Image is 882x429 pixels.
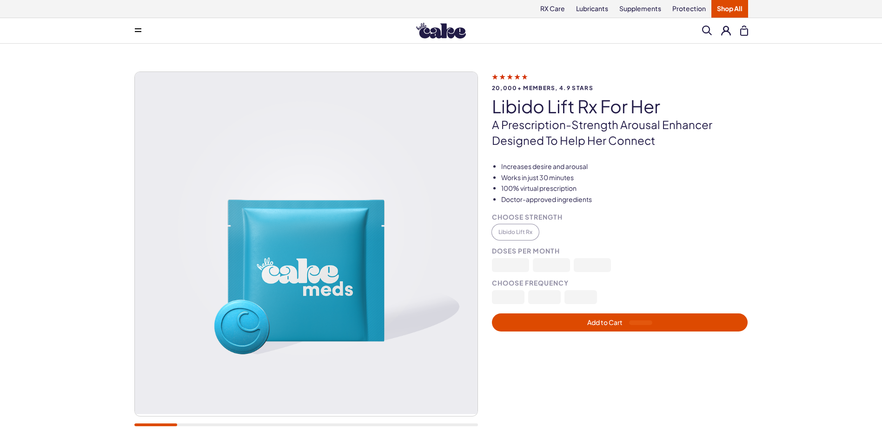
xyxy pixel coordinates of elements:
[492,85,748,91] span: 20,000+ members, 4.9 stars
[492,313,748,331] button: Add to Cart
[501,195,748,204] li: Doctor-approved ingredients
[492,72,748,91] a: 20,000+ members, 4.9 stars
[492,117,748,148] p: A prescription-strength arousal enhancer designed to help her connect
[587,318,652,326] span: Add to Cart
[416,23,466,39] img: Hello Cake
[135,72,477,414] img: Libido Lift Rx For Her
[492,97,748,116] h1: Libido Lift Rx For Her
[501,173,748,182] li: Works in just 30 minutes
[501,162,748,171] li: Increases desire and arousal
[501,184,748,193] li: 100% virtual prescription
